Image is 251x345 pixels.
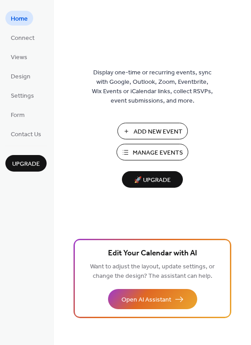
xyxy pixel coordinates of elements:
[127,174,177,186] span: 🚀 Upgrade
[5,30,40,45] a: Connect
[121,295,171,305] span: Open AI Assistant
[12,160,40,169] span: Upgrade
[133,148,183,158] span: Manage Events
[5,155,47,172] button: Upgrade
[122,171,183,188] button: 🚀 Upgrade
[108,247,197,260] span: Edit Your Calendar with AI
[92,68,213,106] span: Display one-time or recurring events, sync with Google, Outlook, Zoom, Eventbrite, Wix Events or ...
[5,88,39,103] a: Settings
[108,289,197,309] button: Open AI Assistant
[90,261,215,282] span: Want to adjust the layout, update settings, or change the design? The assistant can help.
[117,123,188,139] button: Add New Event
[11,53,27,62] span: Views
[5,69,36,83] a: Design
[5,107,30,122] a: Form
[5,49,33,64] a: Views
[134,127,182,137] span: Add New Event
[117,144,188,160] button: Manage Events
[11,72,30,82] span: Design
[11,130,41,139] span: Contact Us
[11,91,34,101] span: Settings
[11,34,35,43] span: Connect
[11,14,28,24] span: Home
[11,111,25,120] span: Form
[5,11,33,26] a: Home
[5,126,47,141] a: Contact Us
